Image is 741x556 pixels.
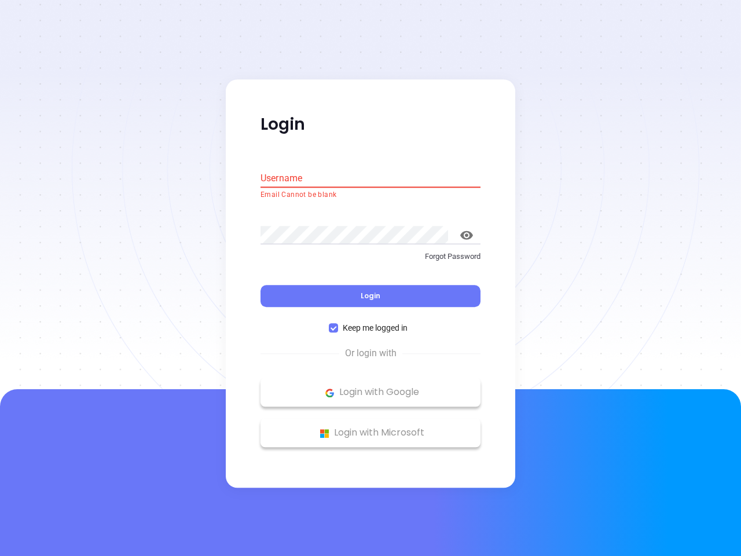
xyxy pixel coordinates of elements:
img: Microsoft Logo [317,426,332,441]
span: Or login with [339,347,402,361]
span: Keep me logged in [338,322,412,335]
p: Login [261,114,480,135]
button: Google Logo Login with Google [261,378,480,407]
p: Login with Google [266,384,475,401]
button: Login [261,286,480,308]
img: Google Logo [322,386,337,400]
a: Forgot Password [261,251,480,272]
p: Forgot Password [261,251,480,262]
p: Email Cannot be blank [261,189,480,201]
span: Login [361,291,380,301]
p: Login with Microsoft [266,425,475,442]
button: toggle password visibility [453,221,480,249]
button: Microsoft Logo Login with Microsoft [261,419,480,448]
